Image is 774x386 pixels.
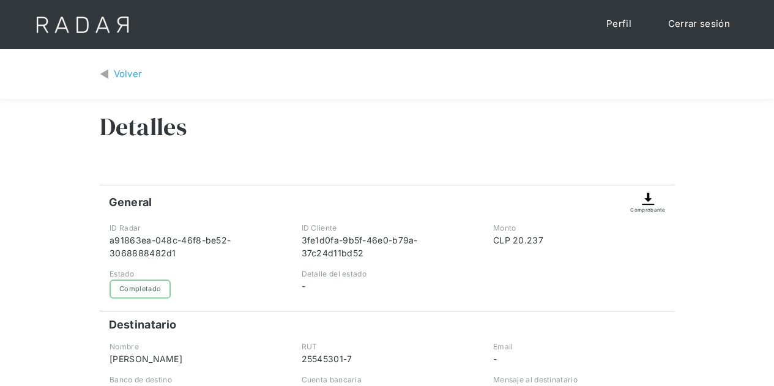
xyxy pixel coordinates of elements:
[110,352,281,365] div: [PERSON_NAME]
[493,352,664,365] div: -
[110,223,281,234] div: ID Radar
[301,341,472,352] div: RUT
[100,111,187,142] h3: Detalles
[109,195,152,210] h4: General
[110,280,171,299] div: Completado
[110,269,281,280] div: Estado
[594,12,644,36] a: Perfil
[301,280,472,292] div: -
[301,269,472,280] div: Detalle del estado
[109,317,177,332] h4: Destinatario
[301,352,472,365] div: 25545301-7
[110,234,281,259] div: a91863ea-048c-46f8-be52-3068888482d1
[110,341,281,352] div: Nombre
[301,374,472,385] div: Cuenta bancaria
[114,67,143,81] div: Volver
[493,341,664,352] div: Email
[493,374,664,385] div: Mensaje al destinatario
[493,234,664,247] div: CLP 20.237
[641,191,655,206] img: Descargar comprobante
[100,67,143,81] a: Volver
[493,223,664,234] div: Monto
[656,12,742,36] a: Cerrar sesión
[110,374,281,385] div: Banco de destino
[301,234,472,259] div: 3fe1d0fa-9b5f-46e0-b79a-37c24d11bd52
[630,206,665,213] div: Comprobante
[301,223,472,234] div: ID Cliente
